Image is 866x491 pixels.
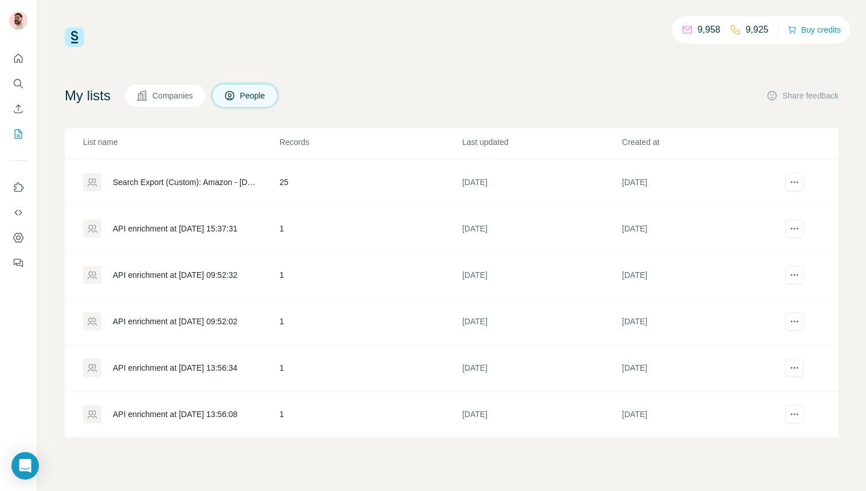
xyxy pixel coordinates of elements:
[9,253,27,273] button: Feedback
[785,359,804,377] button: actions
[746,23,769,37] p: 9,925
[11,452,39,480] div: Open Intercom Messenger
[462,136,621,148] p: Last updated
[621,252,781,298] td: [DATE]
[785,266,804,284] button: actions
[785,219,804,238] button: actions
[621,298,781,345] td: [DATE]
[9,99,27,119] button: Enrich CSV
[9,202,27,223] button: Use Surfe API
[462,345,621,391] td: [DATE]
[113,269,238,281] div: API enrichment at [DATE] 09:52:32
[113,176,260,188] div: Search Export (Custom): Amazon - [DATE] 16:01
[462,206,621,252] td: [DATE]
[279,159,462,206] td: 25
[279,252,462,298] td: 1
[113,408,238,420] div: API enrichment at [DATE] 13:56:08
[785,173,804,191] button: actions
[621,391,781,438] td: [DATE]
[621,438,781,484] td: [DATE]
[152,90,194,101] span: Companies
[279,345,462,391] td: 1
[621,159,781,206] td: [DATE]
[280,136,461,148] p: Records
[788,22,841,38] button: Buy credits
[462,252,621,298] td: [DATE]
[279,298,462,345] td: 1
[785,405,804,423] button: actions
[698,23,721,37] p: 9,958
[113,316,238,327] div: API enrichment at [DATE] 09:52:02
[113,362,238,374] div: API enrichment at [DATE] 13:56:34
[9,48,27,69] button: Quick start
[621,345,781,391] td: [DATE]
[9,227,27,248] button: Dashboard
[462,298,621,345] td: [DATE]
[766,90,839,101] button: Share feedback
[462,438,621,484] td: [DATE]
[9,11,27,30] img: Avatar
[622,136,781,148] p: Created at
[9,73,27,94] button: Search
[785,312,804,331] button: actions
[279,206,462,252] td: 1
[9,177,27,198] button: Use Surfe on LinkedIn
[462,391,621,438] td: [DATE]
[9,124,27,144] button: My lists
[621,206,781,252] td: [DATE]
[65,28,84,47] img: Surfe Logo
[462,159,621,206] td: [DATE]
[279,391,462,438] td: 1
[83,136,278,148] p: List name
[113,223,238,234] div: API enrichment at [DATE] 15:37:31
[279,438,462,484] td: 1
[240,90,266,101] span: People
[65,87,111,105] h4: My lists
